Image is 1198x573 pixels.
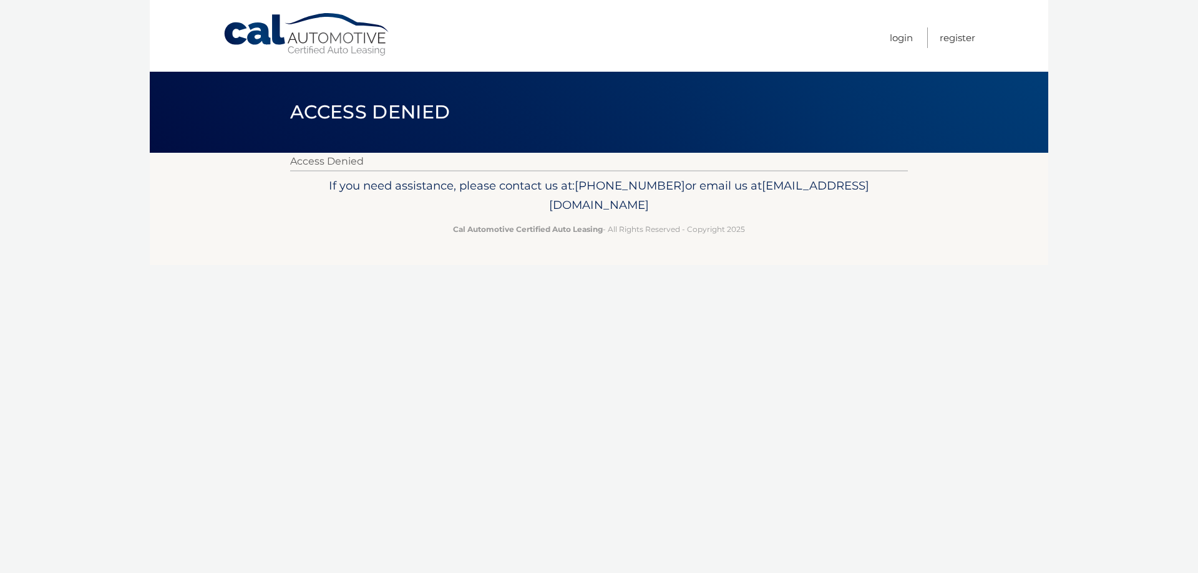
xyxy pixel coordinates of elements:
p: - All Rights Reserved - Copyright 2025 [298,223,900,236]
p: If you need assistance, please contact us at: or email us at [298,176,900,216]
span: Access Denied [290,100,450,123]
p: Access Denied [290,153,908,170]
strong: Cal Automotive Certified Auto Leasing [453,224,603,234]
span: [PHONE_NUMBER] [575,178,685,193]
a: Login [890,27,913,48]
a: Cal Automotive [223,12,391,57]
a: Register [940,27,975,48]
